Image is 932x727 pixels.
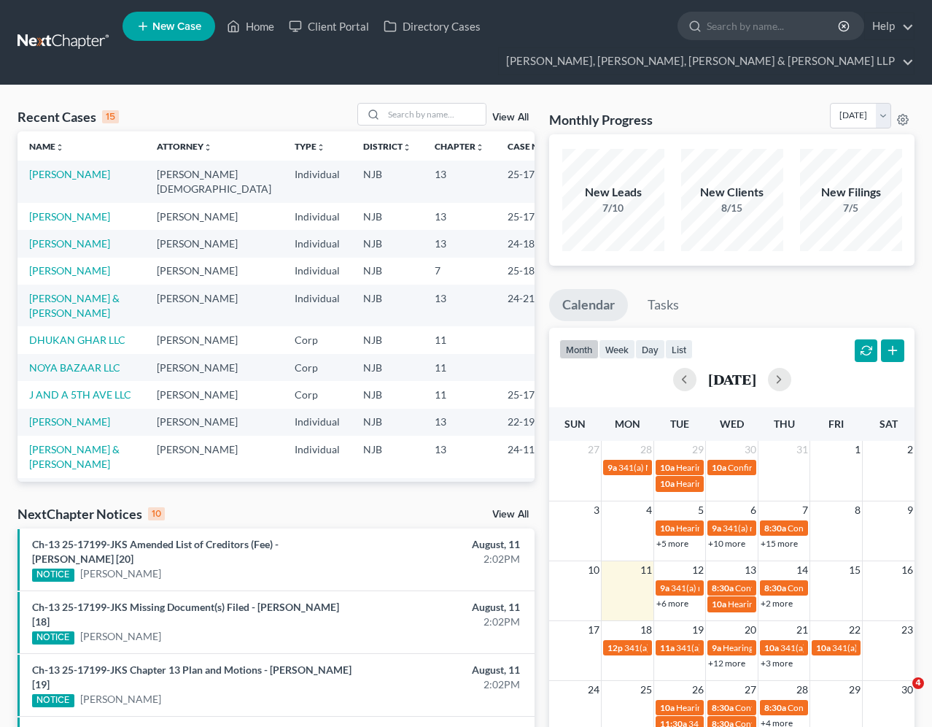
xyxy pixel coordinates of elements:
[352,409,423,436] td: NJB
[906,501,914,519] span: 9
[586,441,601,458] span: 27
[660,582,669,593] span: 9a
[562,184,664,201] div: New Leads
[352,478,423,505] td: NJB
[145,258,283,285] td: [PERSON_NAME]
[691,441,705,458] span: 29
[148,507,165,520] div: 10
[152,21,201,32] span: New Case
[761,598,793,609] a: +2 more
[728,462,893,473] span: Confirmation hearing for [PERSON_NAME]
[283,203,352,230] td: Individual
[676,702,790,713] span: Hearing for [PERSON_NAME]
[29,264,110,277] a: [PERSON_NAME]
[80,629,161,644] a: [PERSON_NAME]
[423,354,496,381] td: 11
[29,334,125,346] a: DHUKAN GHAR LLC
[145,203,283,230] td: [PERSON_NAME]
[283,354,352,381] td: Corp
[508,141,554,152] a: Case Nounfold_more
[761,658,793,669] a: +3 more
[363,141,411,152] a: Districtunfold_more
[607,642,623,653] span: 12p
[847,621,862,639] span: 22
[801,501,809,519] span: 7
[367,537,520,552] div: August, 11
[367,552,520,566] div: 2:02PM
[32,538,279,565] a: Ch-13 25-17199-JKS Amended List of Creditors (Fee) - [PERSON_NAME] [20]
[681,201,783,215] div: 8/15
[283,409,352,436] td: Individual
[656,598,688,609] a: +6 more
[660,702,675,713] span: 10a
[586,621,601,639] span: 17
[691,621,705,639] span: 19
[712,582,734,593] span: 8:30a
[795,681,809,699] span: 28
[816,642,831,653] span: 10a
[376,13,488,39] a: Directory Cases
[145,409,283,436] td: [PERSON_NAME]
[708,538,745,549] a: +10 more
[743,441,758,458] span: 30
[423,381,496,408] td: 11
[599,339,635,359] button: week
[676,478,790,489] span: Hearing for [PERSON_NAME]
[29,141,64,152] a: Nameunfold_more
[712,702,734,713] span: 8:30a
[352,436,423,477] td: NJB
[145,230,283,257] td: [PERSON_NAME]
[145,285,283,326] td: [PERSON_NAME]
[220,13,281,39] a: Home
[562,201,664,215] div: 7/10
[723,642,914,653] span: Hearing for [PERSON_NAME] & [PERSON_NAME]
[660,523,675,534] span: 10a
[145,161,283,202] td: [PERSON_NAME][DEMOGRAPHIC_DATA]
[639,441,653,458] span: 28
[635,339,665,359] button: day
[283,381,352,408] td: Corp
[423,409,496,436] td: 13
[283,436,352,477] td: Individual
[496,203,566,230] td: 25-17199
[32,569,74,582] div: NOTICE
[780,642,921,653] span: 341(a) meeting for [PERSON_NAME]
[743,561,758,579] span: 13
[367,600,520,615] div: August, 11
[423,203,496,230] td: 13
[496,381,566,408] td: 25-17657
[423,326,496,353] td: 11
[283,230,352,257] td: Individual
[681,184,783,201] div: New Clients
[29,210,110,223] a: [PERSON_NAME]
[29,388,131,401] a: J AND A 5TH AVE LLC
[496,478,566,505] td: 25-18367
[499,48,914,74] a: [PERSON_NAME], [PERSON_NAME], [PERSON_NAME] & [PERSON_NAME] LLP
[283,285,352,326] td: Individual
[639,561,653,579] span: 11
[735,582,901,593] span: Confirmation hearing for [PERSON_NAME]
[900,561,914,579] span: 16
[774,418,795,430] span: Thu
[29,168,110,180] a: [PERSON_NAME]
[384,104,486,125] input: Search by name...
[283,326,352,353] td: Corp
[352,381,423,408] td: NJB
[492,112,529,123] a: View All
[708,372,756,387] h2: [DATE]
[145,478,283,505] td: [PERSON_NAME]
[670,418,689,430] span: Tue
[645,501,653,519] span: 4
[352,354,423,381] td: NJB
[712,642,721,653] span: 9a
[828,418,844,430] span: Fri
[676,462,790,473] span: Hearing for [PERSON_NAME]
[283,478,352,505] td: Individual
[367,615,520,629] div: 2:02PM
[639,621,653,639] span: 18
[352,258,423,285] td: NJB
[423,230,496,257] td: 13
[145,326,283,353] td: [PERSON_NAME]
[29,292,120,319] a: [PERSON_NAME] & [PERSON_NAME]
[295,141,325,152] a: Typeunfold_more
